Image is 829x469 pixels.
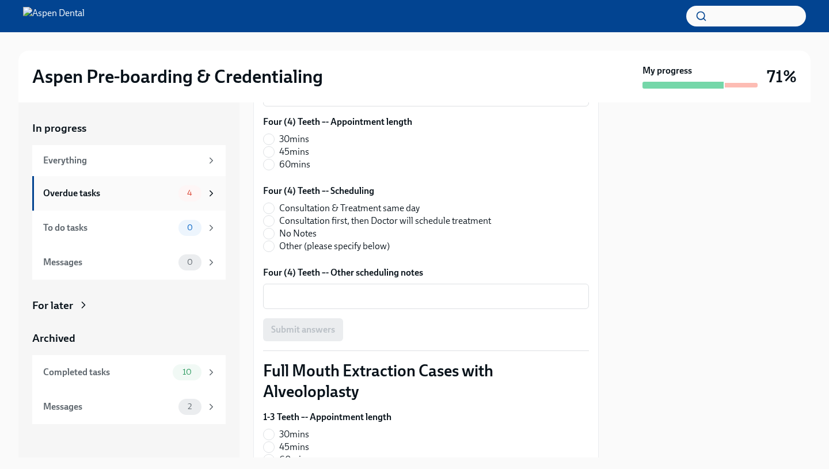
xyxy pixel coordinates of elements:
span: 2 [181,402,199,411]
span: 30mins [279,428,309,441]
span: 0 [180,258,200,266]
a: Archived [32,331,226,346]
label: 1-3 Teeth –- Appointment length [263,411,391,424]
label: Four (4) Teeth –- Other scheduling notes [263,266,589,279]
a: Messages2 [32,390,226,424]
p: Full Mouth Extraction Cases with Alveoloplasty [263,360,589,402]
div: Completed tasks [43,366,168,379]
label: Four (4) Teeth –- Scheduling [263,185,500,197]
img: Aspen Dental [23,7,85,25]
h2: Aspen Pre-boarding & Credentialing [32,65,323,88]
a: To do tasks0 [32,211,226,245]
span: No Notes [279,227,317,240]
a: In progress [32,121,226,136]
div: Everything [43,154,201,167]
span: 0 [180,223,200,232]
span: 60mins [279,453,310,466]
span: 45mins [279,146,309,158]
div: Overdue tasks [43,187,174,200]
div: For later [32,298,73,313]
span: Other (please specify below) [279,240,390,253]
span: 45mins [279,441,309,453]
a: Everything [32,145,226,176]
span: Consultation first, then Doctor will schedule treatment [279,215,491,227]
h3: 71% [767,66,797,87]
span: 30mins [279,133,309,146]
span: Consultation & Treatment same day [279,202,420,215]
div: Messages [43,256,174,269]
a: Messages0 [32,245,226,280]
a: For later [32,298,226,313]
div: To do tasks [43,222,174,234]
strong: My progress [642,64,692,77]
span: 60mins [279,158,310,171]
a: Completed tasks10 [32,355,226,390]
a: Overdue tasks4 [32,176,226,211]
span: 10 [176,368,199,376]
div: Messages [43,401,174,413]
label: Four (4) Teeth –- Appointment length [263,116,412,128]
span: 4 [180,189,199,197]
